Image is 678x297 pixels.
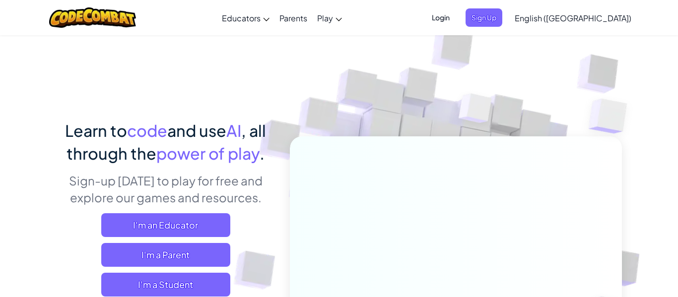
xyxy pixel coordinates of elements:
a: I'm a Parent [101,243,230,267]
a: English ([GEOGRAPHIC_DATA]) [510,4,636,31]
span: AI [226,120,241,140]
span: code [127,120,167,140]
p: Sign-up [DATE] to play for free and explore our games and resources. [56,172,275,206]
a: I'm an Educator [101,213,230,237]
span: English ([GEOGRAPHIC_DATA]) [515,13,631,23]
button: Login [426,8,456,27]
img: CodeCombat logo [49,7,136,28]
img: Overlap cubes [440,74,512,148]
span: . [260,143,265,163]
span: and use [167,120,226,140]
button: I'm a Student [101,273,230,297]
a: Parents [274,4,312,31]
span: Educators [222,13,261,23]
button: Sign Up [466,8,502,27]
span: Learn to [65,120,127,140]
a: Play [312,4,347,31]
span: power of play [156,143,260,163]
a: Educators [217,4,274,31]
span: Play [317,13,333,23]
img: Overlap cubes [569,74,655,158]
